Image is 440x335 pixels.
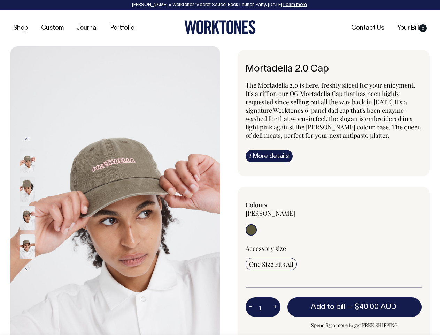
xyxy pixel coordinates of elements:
button: + [270,300,280,314]
a: Journal [74,22,100,34]
span: It's a signature Worktones 6-panel dad cap that's been enzyme-washed for that worn-in feel. The s... [246,98,421,140]
span: — [347,304,398,311]
div: Colour [246,201,316,217]
img: moss [20,177,35,202]
span: Add to bill [311,304,345,311]
h1: Mortadella 2.0 Cap [246,64,422,75]
a: Your Bill0 [394,22,430,34]
span: • [265,201,268,209]
a: Portfolio [108,22,137,34]
button: Previous [22,131,32,147]
img: moss [20,149,35,173]
a: Learn more [283,3,307,7]
a: Custom [38,22,67,34]
input: One Size Fits All [246,258,297,270]
span: $40.00 AUD [355,304,396,311]
img: moss [20,234,35,259]
span: 0 [419,24,427,32]
img: moss [20,206,35,230]
span: One Size Fits All [249,260,293,268]
button: - [246,300,255,314]
button: Add to bill —$40.00 AUD [287,297,422,317]
a: Shop [10,22,31,34]
p: The Mortadella 2.0 is here, freshly sliced for your enjoyment. It's a riff on our OG Mortadella C... [246,81,422,140]
a: Contact Us [348,22,387,34]
button: Next [22,261,32,277]
label: [PERSON_NAME] [246,209,295,217]
span: Spend $350 more to get FREE SHIPPING [287,321,422,329]
a: iMore details [246,150,293,162]
div: [PERSON_NAME] × Worktones ‘Secret Sauce’ Book Launch Party, [DATE]. . [7,2,433,7]
div: Accessory size [246,244,422,253]
span: i [249,152,251,159]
